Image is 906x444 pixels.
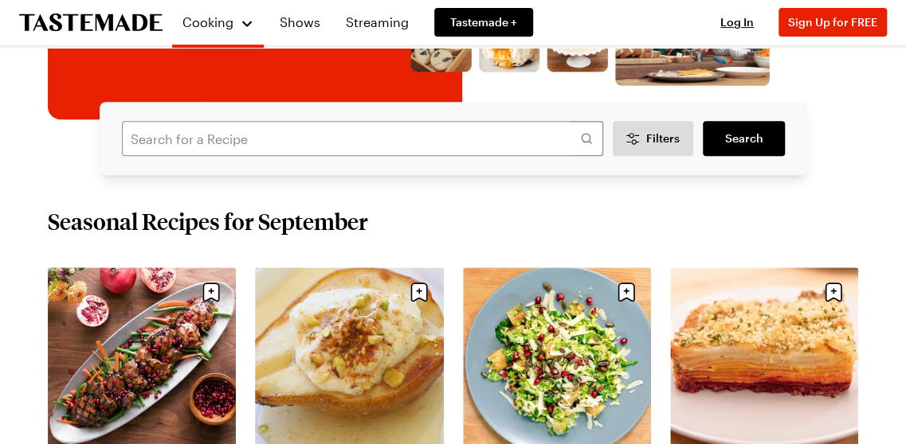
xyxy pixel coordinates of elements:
button: Cooking [182,6,254,38]
a: filters [703,121,784,156]
span: Log In [720,15,754,29]
button: Log In [705,14,769,30]
span: Filters [645,130,679,146]
button: Desktop filters [613,121,694,156]
a: To Tastemade Home Page [19,14,163,32]
button: Save recipe [404,277,434,307]
h2: Seasonal Recipes for September [48,207,368,236]
button: Save recipe [196,277,226,307]
input: Search for a Recipe [122,121,603,156]
span: Tastemade + [450,14,517,30]
span: Cooking [182,14,233,29]
span: Search [724,130,763,146]
button: Save recipe [611,277,641,307]
span: Sign Up for FREE [788,15,877,29]
button: Save recipe [818,277,849,307]
button: Sign Up for FREE [779,8,887,37]
a: Tastemade + [434,8,533,37]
